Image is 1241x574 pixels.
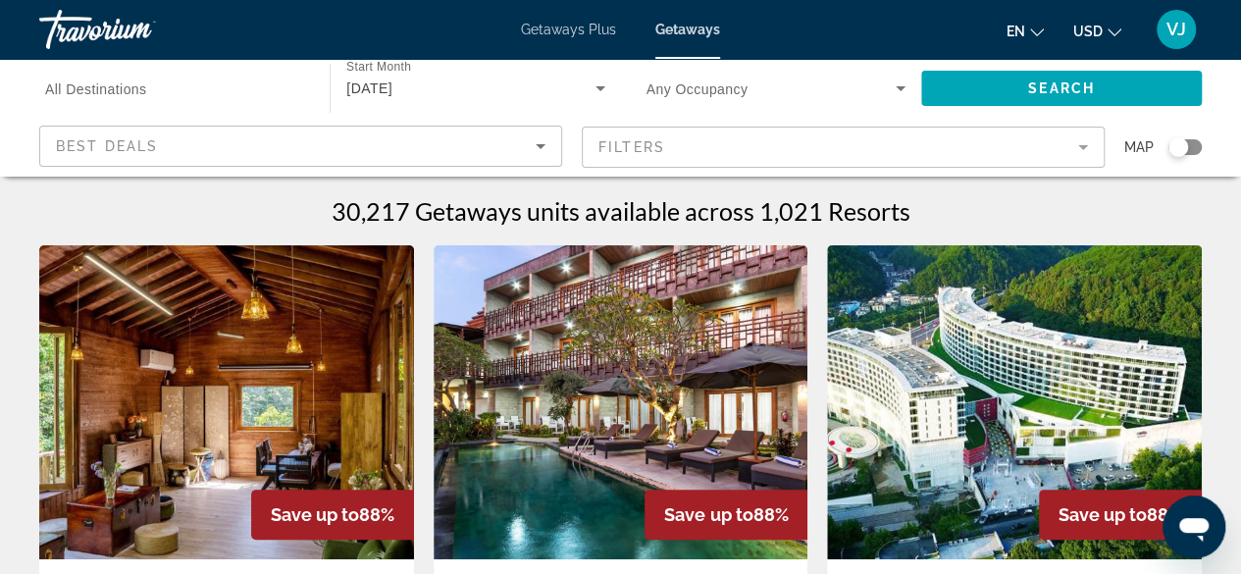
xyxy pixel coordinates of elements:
[39,245,414,559] img: F452I01X.jpg
[655,22,720,37] a: Getaways
[1059,504,1147,525] span: Save up to
[45,81,147,97] span: All Destinations
[827,245,1202,559] img: D771E01X.jpg
[664,504,752,525] span: Save up to
[56,138,158,154] span: Best Deals
[1073,17,1121,45] button: Change currency
[1151,9,1202,50] button: User Menu
[1039,490,1202,540] div: 88%
[521,22,616,37] a: Getaways Plus
[271,504,359,525] span: Save up to
[1007,17,1044,45] button: Change language
[56,134,545,158] mat-select: Sort by
[251,490,414,540] div: 88%
[646,81,749,97] span: Any Occupancy
[346,80,392,96] span: [DATE]
[645,490,807,540] div: 88%
[346,61,411,74] span: Start Month
[1007,24,1025,39] span: en
[1028,80,1095,96] span: Search
[582,126,1105,169] button: Filter
[1166,20,1186,39] span: VJ
[1124,133,1154,161] span: Map
[1163,496,1225,558] iframe: Button to launch messaging window
[39,4,235,55] a: Travorium
[921,71,1202,106] button: Search
[434,245,808,559] img: F451O01X.jpg
[332,196,910,226] h1: 30,217 Getaways units available across 1,021 Resorts
[1073,24,1103,39] span: USD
